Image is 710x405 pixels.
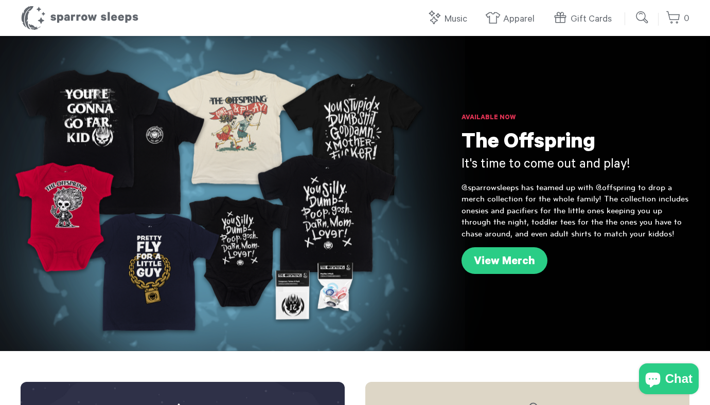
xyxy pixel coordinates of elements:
a: Gift Cards [553,8,617,30]
h1: Sparrow Sleeps [21,5,139,31]
h6: Available Now [461,113,689,123]
a: 0 [666,8,689,30]
a: Apparel [485,8,540,30]
inbox-online-store-chat: Shopify online store chat [636,363,702,397]
h3: It's time to come out and play! [461,157,689,174]
a: View Merch [461,247,547,274]
a: Music [427,8,472,30]
h1: The Offspring [461,131,689,157]
input: Submit [632,7,653,28]
p: @sparrowsleeps has teamed up with @offspring to drop a merch collection for the whole family! The... [461,182,689,240]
